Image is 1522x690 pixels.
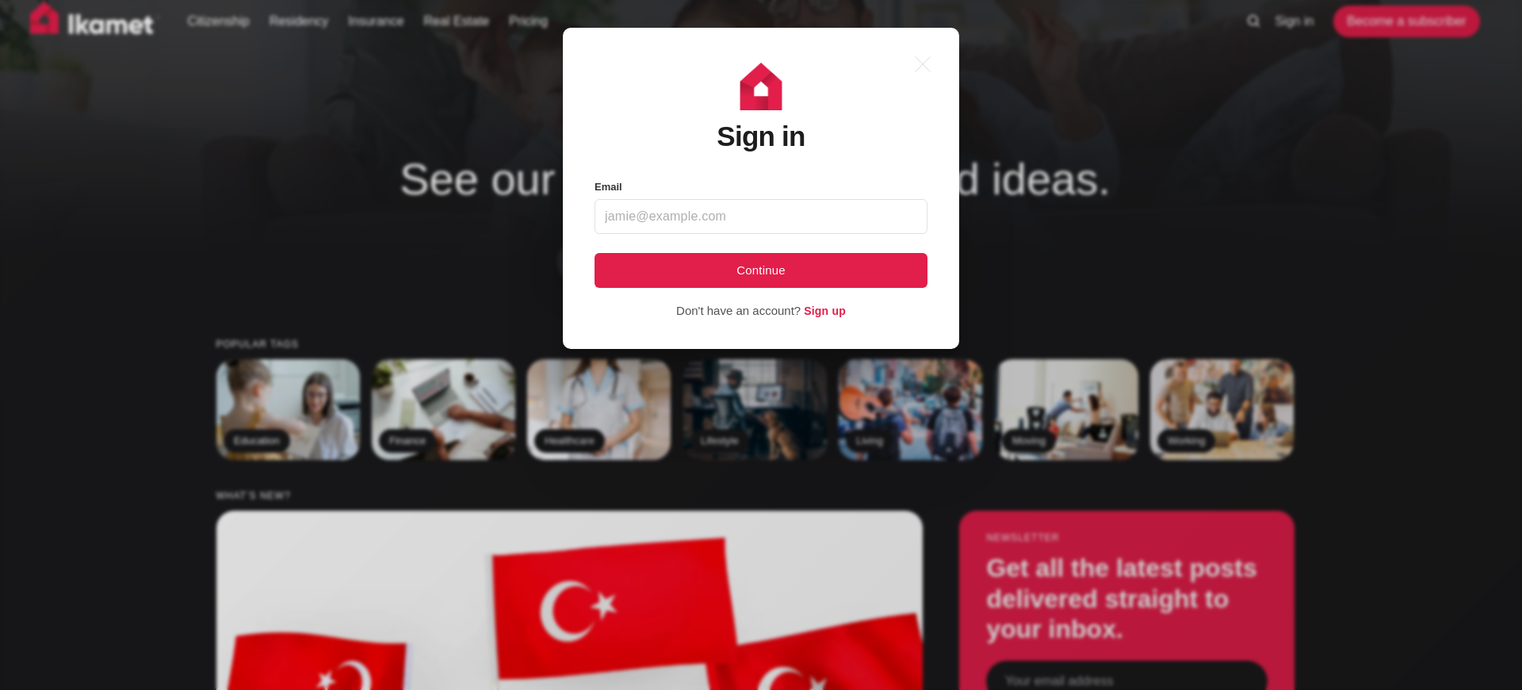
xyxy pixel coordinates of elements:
[804,305,846,318] span: Sign up
[595,199,927,234] input: Email
[737,63,785,110] img: Ikamet
[595,177,622,197] label: Email
[717,121,805,152] h1: Sign in
[676,301,801,321] div: Don't have an account?
[804,301,846,322] button: Sign up
[595,253,927,288] button: Continue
